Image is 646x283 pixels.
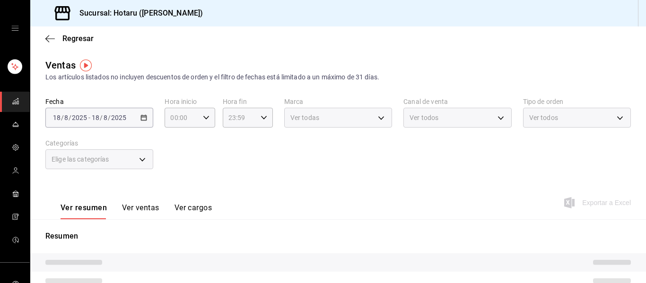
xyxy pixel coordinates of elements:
label: Canal de venta [403,98,511,105]
input: ---- [111,114,127,121]
span: Ver todas [290,113,319,122]
label: Marca [284,98,392,105]
input: -- [52,114,61,121]
label: Fecha [45,98,153,105]
p: Resumen [45,231,631,242]
img: Tooltip marker [80,60,92,71]
div: navigation tabs [61,203,212,219]
span: / [61,114,64,121]
div: Ventas [45,58,76,72]
label: Categorías [45,140,153,146]
button: open drawer [11,25,19,32]
input: -- [91,114,100,121]
span: / [100,114,103,121]
h3: Sucursal: Hotaru ([PERSON_NAME]) [72,8,203,19]
button: Ver cargos [175,203,212,219]
div: Los artículos listados no incluyen descuentos de orden y el filtro de fechas está limitado a un m... [45,72,631,82]
span: Ver todos [529,113,558,122]
span: / [108,114,111,121]
span: Regresar [62,34,94,43]
button: Regresar [45,34,94,43]
span: Elige las categorías [52,154,109,164]
button: Ver resumen [61,203,107,219]
span: - [88,114,90,121]
input: -- [103,114,108,121]
label: Hora fin [223,98,273,105]
label: Hora inicio [165,98,215,105]
label: Tipo de orden [523,98,631,105]
button: Ver ventas [122,203,159,219]
span: Ver todos [410,113,438,122]
input: -- [64,114,69,121]
input: ---- [71,114,87,121]
span: / [69,114,71,121]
